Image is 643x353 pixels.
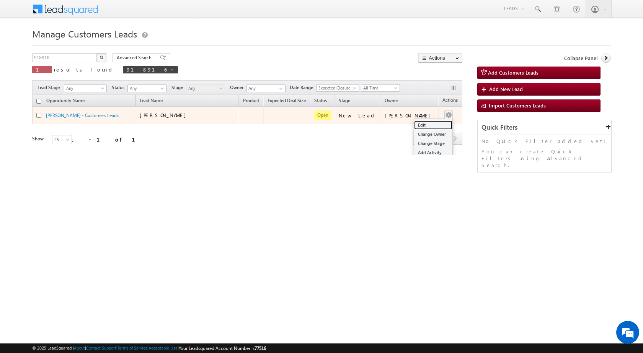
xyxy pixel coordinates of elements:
span: Stage [339,98,350,103]
span: All Time [361,85,398,91]
span: Stage [171,84,186,91]
span: Advanced Search [117,54,154,61]
span: © 2025 LeadSquared | | | | | [32,345,266,352]
span: 1 [36,66,48,73]
a: Show All Items [275,85,285,93]
a: Add Activity [414,148,452,157]
input: Type to Search [246,85,286,92]
a: Expected Deal Size [264,96,310,106]
span: Open [314,111,331,120]
a: Acceptable Use [149,345,178,350]
div: 1 - 1 of 1 [70,135,144,144]
p: No Quick Filter added yet! [481,138,607,145]
span: Expected Closure Date [317,85,356,91]
span: Manage Customers Leads [32,28,137,40]
span: [PERSON_NAME] [140,112,190,118]
img: d_60004797649_company_0_60004797649 [13,40,32,50]
span: Actions [439,96,462,106]
span: Lead Stage [38,84,63,91]
span: prev [413,132,427,145]
a: About [74,345,85,350]
input: Check all records [36,99,41,104]
span: Opportunity Name [46,98,85,103]
span: Product [243,98,259,103]
span: Any [186,85,223,92]
a: prev [413,133,427,145]
a: Any [186,85,225,92]
a: Edit [414,120,452,130]
em: Start Chat [104,236,139,246]
span: Any [128,85,164,92]
a: Change Owner [414,130,452,139]
span: Owner [230,84,246,91]
span: 25 [52,136,73,143]
a: [PERSON_NAME] - Customers Leads [46,112,119,118]
span: 918916 [127,66,166,73]
a: Any [127,85,166,92]
span: Expected Deal Size [268,98,306,103]
span: results found [54,66,115,73]
span: Collapse Panel [564,55,597,62]
a: Status [310,96,331,106]
span: Status [112,84,127,91]
span: Owner [385,98,398,103]
button: Actions [418,53,462,63]
a: Any [64,85,107,92]
div: Quick Filters [478,120,611,135]
span: Any [64,85,104,92]
p: You can create Quick Filters using Advanced Search. [481,148,607,169]
textarea: Type your message and hit 'Enter' [10,71,140,229]
div: New Lead [339,112,377,119]
span: Your Leadsquared Account Number is [179,345,266,351]
a: Change Stage [414,139,452,148]
span: Lead Name [136,96,166,106]
a: All Time [361,84,400,92]
div: Minimize live chat window [126,4,144,22]
a: Terms of Service [118,345,147,350]
a: next [448,133,462,145]
span: next [448,132,462,145]
span: Import Customers Leads [489,102,546,109]
a: Expected Closure Date [316,84,359,92]
div: Chat with us now [40,40,129,50]
span: Add Customers Leads [488,69,539,76]
a: Opportunity Name [42,96,88,106]
span: 77516 [255,345,266,351]
span: Add New Lead [489,86,523,92]
a: Contact Support [86,345,116,350]
div: Show [32,135,46,142]
img: Search [100,55,103,59]
span: Date Range [290,84,316,91]
div: [PERSON_NAME] [385,112,435,119]
a: Stage [335,96,354,106]
a: 25 [52,135,72,144]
